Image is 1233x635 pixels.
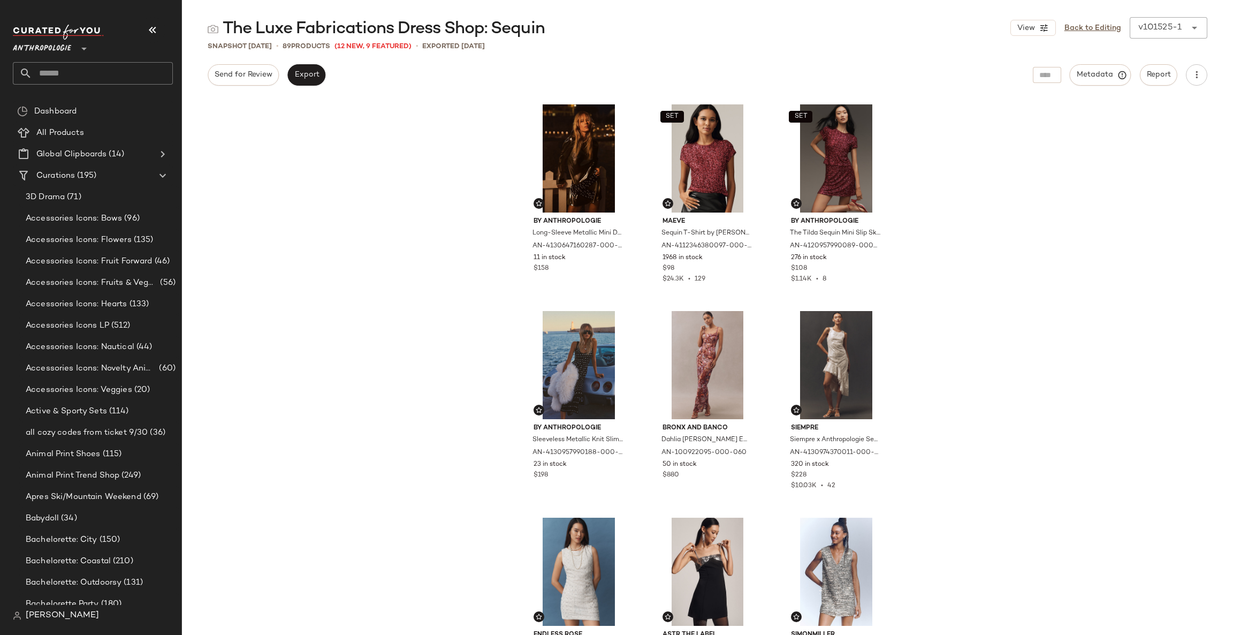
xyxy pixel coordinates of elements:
span: (180) [99,598,122,610]
img: 4130634430205_011_b [525,518,633,626]
span: 276 in stock [791,253,827,263]
span: Accessories Icons: Veggies [26,384,132,396]
span: The Tilda Sequin Mini Slip Skirt by Anthropologie in Pink, Women's, Size: Small, Polyester/Polyam... [790,229,880,238]
a: Back to Editing [1064,22,1121,34]
span: 11 in stock [534,253,566,263]
span: 50 in stock [663,460,697,470]
img: 4112346380097_148_b [654,104,762,213]
span: Accessories Icons: Fruit Forward [26,255,153,268]
span: $1.14K [791,276,812,283]
span: [PERSON_NAME] [26,609,99,622]
span: Export [294,71,319,79]
button: SET [789,111,812,123]
span: $158 [534,264,549,274]
span: (150) [97,534,120,546]
img: svg%3e [536,200,542,207]
span: (71) [65,191,81,203]
span: (115) [101,448,122,460]
span: AN-4130957990188-000-001 [532,448,623,458]
span: 89 [283,43,291,50]
span: $228 [791,471,806,480]
span: Long-Sleeve Metallic Mini Dress by Anthropologie in Silver, Women's, Size: XS, Polyester [532,229,623,238]
span: $10.03K [791,482,817,489]
span: Curations [36,170,75,182]
img: svg%3e [793,614,800,620]
span: $24.3K [663,276,684,283]
img: 4130444050072_001_b [654,518,762,626]
button: Send for Review [208,64,279,86]
button: SET [660,111,684,123]
img: 4139954760080_007_b14 [782,518,890,626]
span: SET [665,113,679,120]
span: Bachelorette: City [26,534,97,546]
span: (210) [111,555,133,568]
span: Accessories Icons LP [26,320,109,332]
div: Products [283,41,330,52]
span: Maeve [663,217,753,226]
span: • [416,41,418,52]
span: Bachelorette: Outdoorsy [26,577,121,589]
span: 129 [695,276,705,283]
span: All Products [36,127,84,139]
span: AN-4112346380097-000-148 [661,241,752,251]
span: Accessories Icons: Novelty Animal [26,362,157,375]
span: 8 [823,276,826,283]
span: AN-100922095-000-060 [661,448,747,458]
img: svg%3e [665,614,671,620]
span: • [812,276,823,283]
span: Animal Print Trend Shop [26,470,119,482]
span: (114) [107,405,129,418]
span: Bronx and Banco [663,424,753,433]
span: Bachelorette: Coastal [26,555,111,568]
span: (135) [132,234,154,246]
span: $198 [534,471,548,480]
span: Accessories Icons: Bows [26,213,122,225]
span: (195) [75,170,96,182]
span: 1968 in stock [663,253,703,263]
span: Animal Print Shoes [26,448,101,460]
img: svg%3e [17,106,28,117]
span: 320 in stock [791,460,829,470]
span: 3D Drama [26,191,65,203]
img: svg%3e [536,407,542,413]
span: $98 [663,264,674,274]
span: (69) [141,491,159,503]
span: Sequin T-Shirt by [PERSON_NAME] in Pink, Women's, Size: XS, Polyester/Elastane at Anthropologie [661,229,752,238]
span: Babydoll [26,512,59,525]
span: Accessories Icons: Flowers [26,234,132,246]
span: (44) [134,341,153,353]
span: (14) [106,148,124,161]
span: Sleeveless Metallic Knit Slim Midi Dress by Anthropologie in Black, Women's, Size: 3 X, Viscose/E... [532,435,623,445]
span: By Anthropologie [791,217,881,226]
div: v101525-1 [1138,21,1182,34]
span: Accessories Icons: Hearts [26,298,127,311]
span: By Anthropologie [534,217,624,226]
span: $880 [663,471,679,480]
span: (512) [109,320,131,332]
span: Accessories Icons: Fruits & Veggies [26,277,158,289]
img: svg%3e [208,24,218,34]
span: (131) [121,577,143,589]
span: • [276,41,278,52]
span: SET [794,113,807,120]
img: 100922095_060_b [654,311,762,419]
span: AN-4130974370011-000-010 [790,448,880,458]
img: svg%3e [665,200,671,207]
button: Report [1140,64,1177,86]
span: (96) [122,213,140,225]
span: • [817,482,827,489]
span: View [1016,24,1034,33]
span: (133) [127,298,149,311]
span: (36) [148,427,165,439]
img: 4130974370011_010_b [782,311,890,419]
span: Dahlia [PERSON_NAME] Embroidered Gown by Bronx and Banco, Women's, Size: Medium, Polyester/Elasta... [661,435,752,445]
div: The Luxe Fabrications Dress Shop: Sequin [208,18,545,40]
span: (60) [157,362,176,375]
span: Apres Ski/Mountain Weekend [26,491,141,503]
button: Metadata [1070,64,1131,86]
img: svg%3e [13,611,21,620]
span: (20) [132,384,150,396]
span: 23 in stock [534,460,567,470]
span: Snapshot [DATE] [208,41,272,52]
span: (12 New, 9 Featured) [334,41,412,52]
